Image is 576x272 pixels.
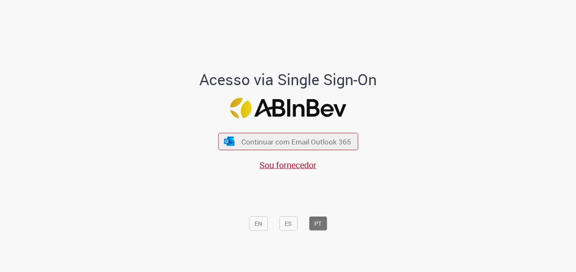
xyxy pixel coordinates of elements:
button: PT [309,216,327,231]
a: Sou fornecedor [260,159,316,171]
button: ícone Azure/Microsoft 360 Continuar com Email Outlook 365 [218,133,358,150]
span: Continuar com Email Outlook 365 [241,137,351,147]
h1: Acesso via Single Sign-On [171,71,406,88]
button: EN [249,216,268,231]
button: ES [279,216,297,231]
img: Logo ABInBev [230,98,346,119]
img: ícone Azure/Microsoft 360 [224,137,235,146]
